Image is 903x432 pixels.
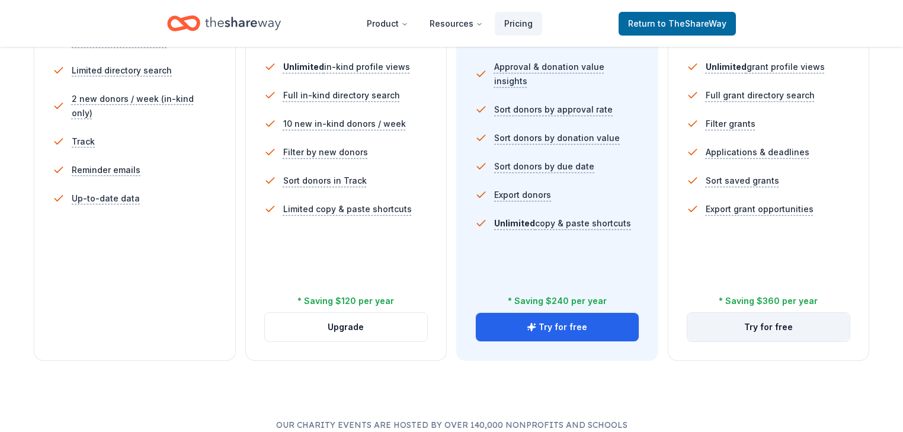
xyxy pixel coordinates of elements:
[72,63,172,78] span: Limited directory search
[494,60,639,88] span: Approval & donation value insights
[283,117,406,131] span: 10 new in-kind donors / week
[494,218,631,228] span: copy & paste shortcuts
[72,135,95,149] span: Track
[420,12,492,36] button: Resources
[297,294,394,308] div: * Saving $120 per year
[283,174,367,188] span: Sort donors in Track
[628,17,726,31] span: Return
[508,294,607,308] div: * Saving $240 per year
[687,313,850,341] button: Try for free
[476,313,639,341] button: Try for free
[283,202,412,216] span: Limited copy & paste shortcuts
[494,103,613,117] span: Sort donors by approval rate
[495,12,542,36] a: Pricing
[357,12,418,36] button: Product
[72,163,140,177] span: Reminder emails
[283,145,368,159] span: Filter by new donors
[706,145,809,159] span: Applications & deadlines
[72,191,140,206] span: Up-to-date data
[283,62,410,72] span: in-kind profile views
[28,418,875,432] p: Our charity events are hosted by over 140,000 nonprofits and schools
[494,159,594,174] span: Sort donors by due date
[719,294,818,308] div: * Saving $360 per year
[357,9,542,37] nav: Main
[706,62,747,72] span: Unlimited
[283,88,400,103] span: Full in-kind directory search
[283,62,324,72] span: Unlimited
[494,188,551,202] span: Export donors
[265,313,428,341] button: Upgrade
[658,18,726,28] span: to TheShareWay
[706,174,779,188] span: Sort saved grants
[72,92,217,120] span: 2 new donors / week (in-kind only)
[706,202,814,216] span: Export grant opportunities
[494,131,620,145] span: Sort donors by donation value
[619,12,736,36] a: Returnto TheShareWay
[706,88,815,103] span: Full grant directory search
[706,117,755,131] span: Filter grants
[494,218,535,228] span: Unlimited
[167,9,281,37] a: Home
[706,62,825,72] span: grant profile views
